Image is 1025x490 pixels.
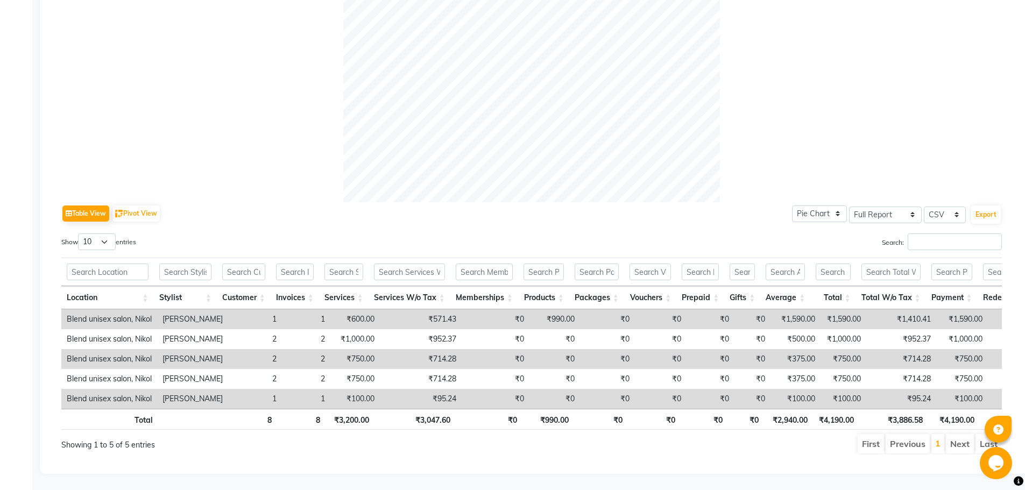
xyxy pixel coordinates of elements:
input: Search: [908,233,1002,250]
td: ₹0 [734,329,770,349]
td: [PERSON_NAME] [157,389,228,409]
input: Search Services [324,264,363,280]
td: ₹1,410.41 [866,309,936,329]
th: Memberships: activate to sort column ascending [450,286,518,309]
td: ₹95.24 [380,389,462,409]
td: ₹0 [529,329,580,349]
td: ₹0 [580,329,635,349]
td: 2 [228,329,282,349]
th: Total W/o Tax: activate to sort column ascending [856,286,926,309]
input: Search Total [816,264,850,280]
th: 8 [223,409,277,430]
td: ₹0 [734,369,770,389]
td: ₹0 [734,309,770,329]
th: ₹3,886.58 [859,409,928,430]
input: Search Products [524,264,564,280]
th: Services W/o Tax: activate to sort column ascending [369,286,450,309]
td: ₹750.00 [821,349,866,369]
input: Search Gifts [730,264,755,280]
td: ₹375.00 [770,349,821,369]
td: ₹0 [635,309,687,329]
td: ₹0 [462,309,529,329]
td: ₹1,000.00 [936,329,988,349]
a: 1 [935,438,941,449]
th: Packages: activate to sort column ascending [569,286,624,309]
th: Products: activate to sort column ascending [518,286,569,309]
label: Show entries [61,233,136,250]
td: ₹750.00 [936,349,988,369]
td: ₹0 [580,369,635,389]
td: 2 [282,369,330,389]
iframe: chat widget [980,447,1014,479]
td: ₹750.00 [821,369,866,389]
td: ₹1,000.00 [821,329,866,349]
input: Search Total W/o Tax [861,264,921,280]
td: [PERSON_NAME] [157,329,228,349]
td: ₹100.00 [330,389,380,409]
button: Export [971,205,1001,224]
td: Blend unisex salon, Nikol [61,389,157,409]
th: Total [61,409,158,430]
td: ₹0 [635,389,687,409]
input: Search Location [67,264,149,280]
td: ₹0 [734,389,770,409]
td: ₹0 [529,389,580,409]
th: ₹990.00 [522,409,574,430]
th: Invoices: activate to sort column ascending [271,286,319,309]
td: ₹100.00 [936,389,988,409]
button: Pivot View [112,205,160,222]
td: 1 [228,389,282,409]
td: ₹990.00 [529,309,580,329]
td: ₹0 [580,309,635,329]
th: Gifts: activate to sort column ascending [724,286,760,309]
td: ₹0 [734,349,770,369]
td: Blend unisex salon, Nikol [61,369,157,389]
td: ₹0 [687,389,734,409]
td: ₹0 [462,389,529,409]
td: ₹714.28 [380,369,462,389]
td: ₹0 [580,349,635,369]
td: 1 [228,309,282,329]
th: Vouchers: activate to sort column ascending [624,286,676,309]
td: 1 [282,309,330,329]
td: Blend unisex salon, Nikol [61,349,157,369]
th: ₹4,190.00 [813,409,859,430]
input: Search Average [766,264,805,280]
button: Table View [62,205,109,222]
td: 2 [228,369,282,389]
td: [PERSON_NAME] [157,349,228,369]
input: Search Prepaid [682,264,719,280]
th: ₹4,190.00 [928,409,979,430]
td: ₹0 [635,349,687,369]
th: ₹3,200.00 [326,409,375,430]
th: Average: activate to sort column ascending [760,286,810,309]
img: pivot.png [115,210,123,218]
td: ₹1,000.00 [330,329,380,349]
th: Prepaid: activate to sort column ascending [676,286,724,309]
td: ₹1,590.00 [936,309,988,329]
td: ₹714.28 [866,369,936,389]
td: ₹714.28 [866,349,936,369]
input: Search Packages [575,264,619,280]
th: Services: activate to sort column ascending [319,286,369,309]
th: ₹0 [628,409,680,430]
input: Search Stylist [159,264,211,280]
input: Search Memberships [456,264,513,280]
label: Search: [882,233,1002,250]
td: 2 [228,349,282,369]
th: ₹2,940.00 [764,409,814,430]
td: ₹375.00 [770,369,821,389]
td: ₹0 [462,349,529,369]
td: Blend unisex salon, Nikol [61,329,157,349]
td: ₹750.00 [330,369,380,389]
td: 2 [282,329,330,349]
td: [PERSON_NAME] [157,369,228,389]
td: 2 [282,349,330,369]
td: ₹0 [687,369,734,389]
td: ₹0 [635,369,687,389]
select: Showentries [78,233,116,250]
td: ₹0 [635,329,687,349]
td: ₹952.37 [866,329,936,349]
td: ₹714.28 [380,349,462,369]
td: ₹0 [462,369,529,389]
